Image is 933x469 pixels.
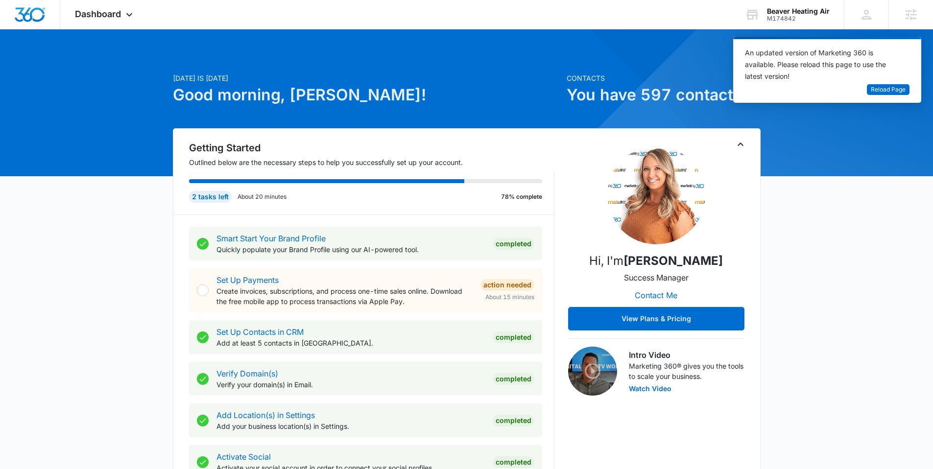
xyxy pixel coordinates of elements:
[767,7,830,15] div: account name
[189,191,232,203] div: 2 tasks left
[629,385,671,392] button: Watch Video
[629,349,744,361] h3: Intro Video
[745,47,898,82] div: An updated version of Marketing 360 is available. Please reload this page to use the latest version!
[216,327,304,337] a: Set Up Contacts in CRM
[567,83,761,107] h1: You have 597 contacts
[189,141,554,155] h2: Getting Started
[589,252,723,270] p: Hi, I'm
[871,85,906,94] span: Reload Page
[493,456,534,468] div: Completed
[623,254,723,268] strong: [PERSON_NAME]
[867,84,909,95] button: Reload Page
[767,15,830,22] div: account id
[624,272,689,283] p: Success Manager
[216,369,278,378] a: Verify Domain(s)
[238,192,287,201] p: About 20 minutes
[216,234,326,243] a: Smart Start Your Brand Profile
[480,279,534,291] div: Action Needed
[216,244,485,255] p: Quickly populate your Brand Profile using our AI-powered tool.
[216,286,473,306] p: Create invoices, subscriptions, and process one-time sales online. Download the free mobile app t...
[493,238,534,250] div: Completed
[493,373,534,385] div: Completed
[216,379,485,390] p: Verify your domain(s) in Email.
[567,73,761,83] p: Contacts
[173,73,561,83] p: [DATE] is [DATE]
[568,347,617,396] img: Intro Video
[493,331,534,343] div: Completed
[216,338,485,348] p: Add at least 5 contacts in [GEOGRAPHIC_DATA].
[629,361,744,381] p: Marketing 360® gives you the tools to scale your business.
[735,139,746,150] button: Toggle Collapse
[173,83,561,107] h1: Good morning, [PERSON_NAME]!
[75,9,121,19] span: Dashboard
[216,410,315,420] a: Add Location(s) in Settings
[189,157,554,167] p: Outlined below are the necessary steps to help you successfully set up your account.
[607,146,705,244] img: Kenzie Ryan
[501,192,542,201] p: 78% complete
[216,275,279,285] a: Set Up Payments
[568,307,744,330] button: View Plans & Pricing
[625,283,687,307] button: Contact Me
[216,452,271,462] a: Activate Social
[216,421,485,431] p: Add your business location(s) in Settings.
[485,293,534,302] span: About 15 minutes
[493,415,534,426] div: Completed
